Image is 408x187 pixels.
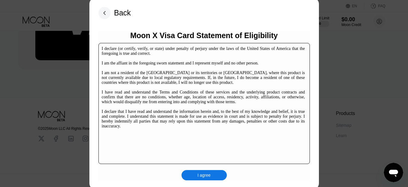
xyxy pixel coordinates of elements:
[182,170,227,180] div: I agree
[98,7,131,19] div: Back
[102,46,305,129] div: I declare (or certify, verify, or state) under penalty of perjury under the laws of the United St...
[384,163,403,182] iframe: Button to launch messaging window
[130,31,278,40] div: Moon X Visa Card Statement of Eligibility
[114,8,131,17] div: Back
[198,172,211,178] div: I agree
